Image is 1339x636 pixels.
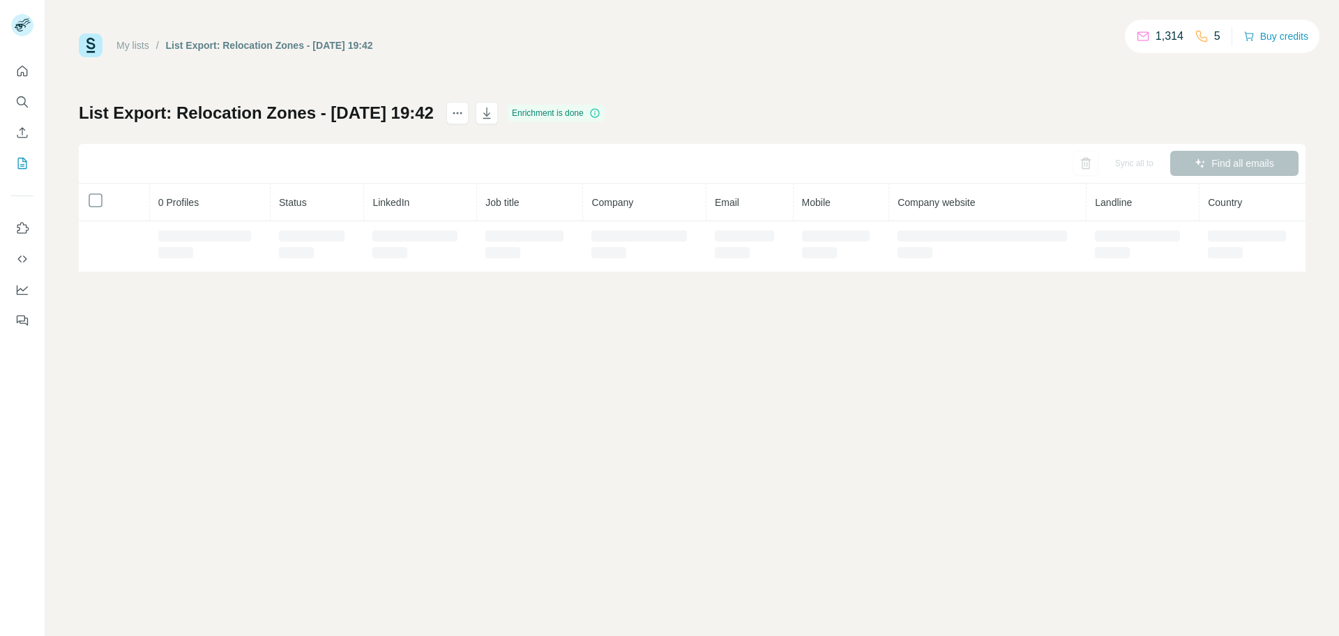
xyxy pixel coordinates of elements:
button: Use Surfe API [11,246,33,272]
span: Email [715,197,739,208]
div: List Export: Relocation Zones - [DATE] 19:42 [166,38,373,52]
div: Enrichment is done [508,105,605,121]
span: Landline [1095,197,1132,208]
span: Job title [485,197,519,208]
a: My lists [116,40,149,51]
button: Use Surfe on LinkedIn [11,216,33,241]
button: Feedback [11,308,33,333]
img: Surfe Logo [79,34,103,57]
button: Quick start [11,59,33,84]
p: 5 [1214,28,1220,45]
span: Mobile [802,197,831,208]
span: LinkedIn [372,197,409,208]
span: Country [1208,197,1242,208]
span: Company website [898,197,975,208]
button: Enrich CSV [11,120,33,145]
span: Status [279,197,307,208]
li: / [156,38,159,52]
button: Buy credits [1243,27,1308,46]
button: actions [446,102,469,124]
h1: List Export: Relocation Zones - [DATE] 19:42 [79,102,434,124]
button: Dashboard [11,277,33,302]
span: Company [591,197,633,208]
span: 0 Profiles [158,197,199,208]
p: 1,314 [1156,28,1183,45]
button: Search [11,89,33,114]
button: My lists [11,151,33,176]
